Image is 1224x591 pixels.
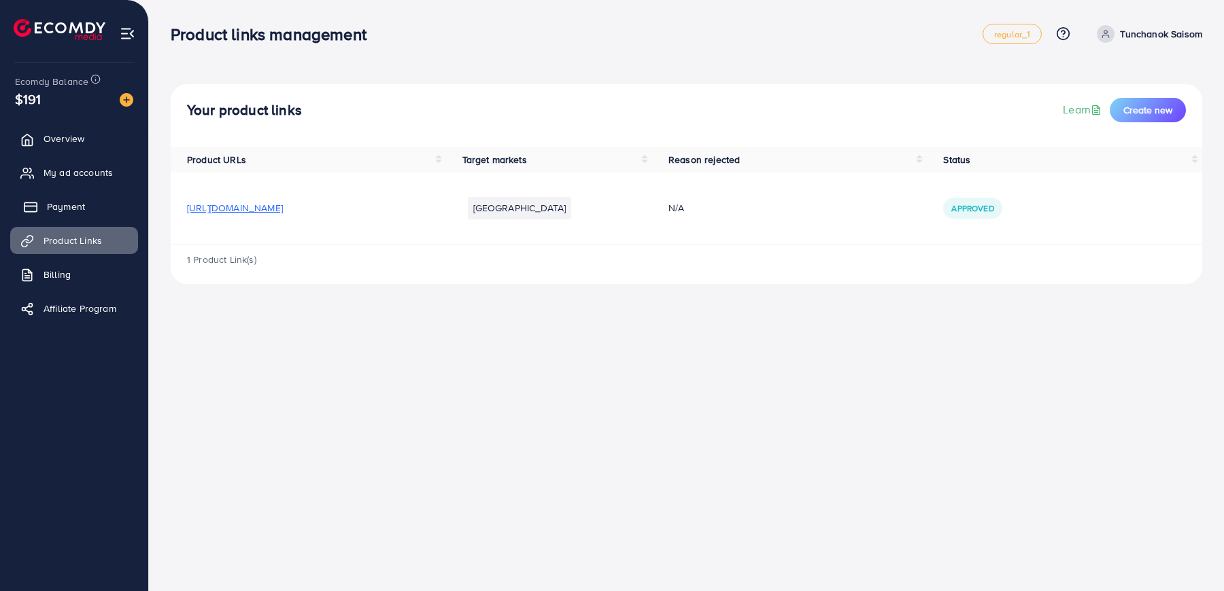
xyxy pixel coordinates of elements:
[44,302,116,315] span: Affiliate Program
[1091,25,1202,43] a: Tunchanok Saisom
[187,253,256,266] span: 1 Product Link(s)
[10,193,138,220] a: Payment
[10,159,138,186] a: My ad accounts
[994,30,1030,39] span: regular_1
[187,102,302,119] h4: Your product links
[951,202,993,214] span: Approved
[120,26,135,41] img: menu
[44,132,84,145] span: Overview
[468,197,572,219] li: [GEOGRAPHIC_DATA]
[44,234,102,247] span: Product Links
[1120,26,1202,42] p: Tunchanok Saisom
[10,295,138,322] a: Affiliate Program
[10,261,138,288] a: Billing
[668,153,740,166] span: Reason rejected
[10,227,138,254] a: Product Links
[1123,103,1172,117] span: Create new
[10,125,138,152] a: Overview
[943,153,970,166] span: Status
[1166,530,1214,581] iframe: Chat
[1110,98,1186,122] button: Create new
[44,268,71,281] span: Billing
[15,75,88,88] span: Ecomdy Balance
[983,24,1042,44] a: regular_1
[15,89,41,109] span: $191
[120,93,133,107] img: image
[462,153,527,166] span: Target markets
[47,200,85,213] span: Payment
[14,19,105,40] img: logo
[44,166,113,179] span: My ad accounts
[171,24,377,44] h3: Product links management
[187,153,246,166] span: Product URLs
[187,201,283,215] span: [URL][DOMAIN_NAME]
[668,201,684,215] span: N/A
[1063,102,1104,118] a: Learn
